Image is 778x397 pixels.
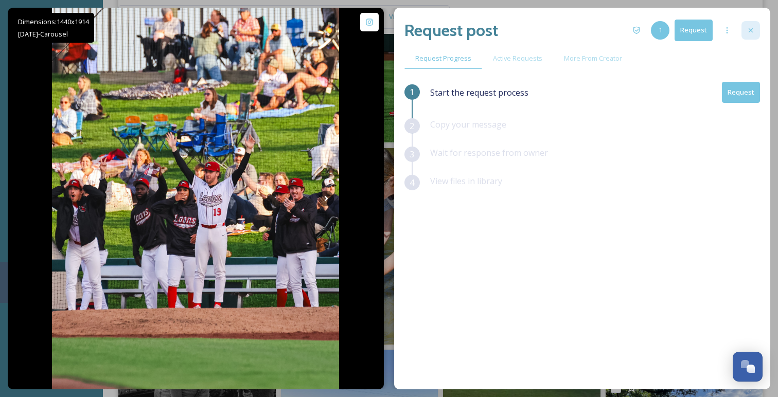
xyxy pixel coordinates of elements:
[659,25,662,35] span: 1
[722,82,760,103] button: Request
[404,18,498,43] h2: Request post
[18,29,68,39] span: [DATE] - Carousel
[52,8,339,389] img: FIRE ME UP
[415,53,471,63] span: Request Progress
[430,86,528,99] span: Start the request process
[675,20,713,41] button: Request
[564,53,622,63] span: More From Creator
[430,175,502,187] span: View files in library
[430,147,548,158] span: Wait for response from owner
[410,176,414,189] span: 4
[410,86,414,98] span: 1
[410,148,414,160] span: 3
[18,17,89,26] span: Dimensions: 1440 x 1914
[733,352,763,382] button: Open Chat
[493,53,542,63] span: Active Requests
[430,119,506,130] span: Copy your message
[410,120,414,132] span: 2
